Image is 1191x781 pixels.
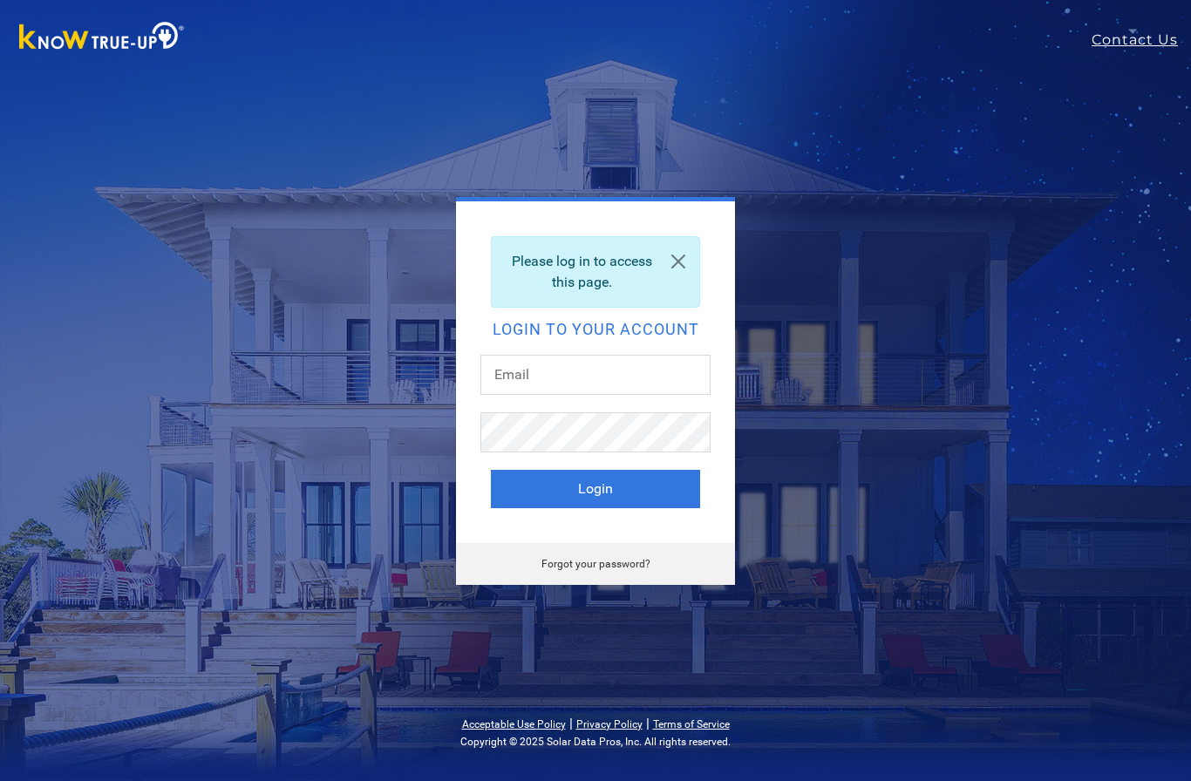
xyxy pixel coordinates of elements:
a: Forgot your password? [541,558,650,570]
a: Acceptable Use Policy [462,718,566,730]
a: Privacy Policy [576,718,643,730]
a: Terms of Service [653,718,730,730]
span: | [646,715,650,731]
div: Please log in to access this page. [491,236,700,308]
a: Contact Us [1092,30,1191,51]
a: Close [657,237,699,286]
h2: Login to your account [491,322,700,337]
img: Know True-Up [10,18,194,58]
button: Login [491,470,700,508]
span: | [569,715,573,731]
input: Email [480,355,711,395]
